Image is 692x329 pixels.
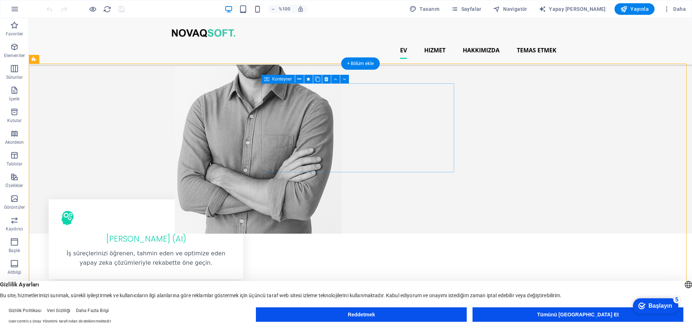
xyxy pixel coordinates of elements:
font: Başlık [9,248,21,253]
font: Sayfalar [461,6,482,12]
button: Navigatör [490,3,530,15]
font: Sütunlar [6,75,23,80]
button: Sayfalar [448,3,484,15]
font: Elementler [4,53,25,58]
font: Daha [673,6,686,12]
button: Tasarım [407,3,442,15]
font: Yayınla [630,6,649,12]
font: 5 [46,2,49,8]
button: Yayınla [615,3,655,15]
font: Yapay [PERSON_NAME] [549,6,606,12]
button: Önizleme modundan çıkıp düzenlemeye devam etmek için buraya tıklayın [88,5,97,13]
font: + Bölüm ekle [347,61,374,66]
font: Özellikler [5,183,23,188]
div: Tasarım (Ctrl+Alt+Y) [407,3,442,15]
font: %100 [279,6,290,12]
font: Kutular [7,118,22,123]
font: Favoriler [6,31,23,36]
font: İçerik [9,96,19,101]
font: Akordeon [5,140,24,145]
button: Yapay [PERSON_NAME] [536,3,609,15]
button: %100 [268,5,293,13]
font: Kaydırıcı [6,226,23,231]
font: Görüntüler [4,205,25,210]
i: Sayfayı yeniden yükle [103,5,111,13]
font: Konteyner [272,77,292,82]
font: Tablolar [6,161,23,166]
font: Navigatör [503,6,527,12]
font: Başlayın [19,8,43,14]
font: Tasarım [420,6,439,12]
font: Altbilgi [8,270,22,275]
div: Başlayın 5 ürün kaldı, %0 tamamlandı [4,4,49,19]
button: yeniden yükle [103,5,111,13]
button: Daha [660,3,689,15]
i: Yeniden boyutlandırma sırasında seçilen cihaza uyacak şekilde yakınlaştırma seviyesi otomatik ola... [297,6,304,12]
